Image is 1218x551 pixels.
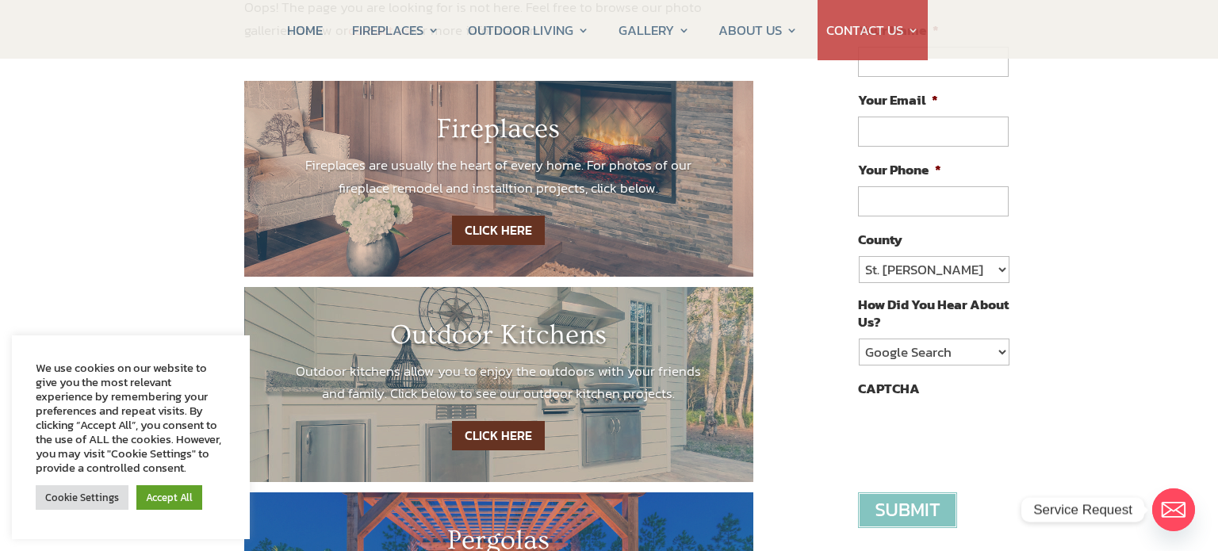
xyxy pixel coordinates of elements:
p: Fireplaces are usually the heart of every home. For photos of our fireplace remodel and installti... [292,154,706,200]
a: Cookie Settings [36,485,128,510]
label: How Did You Hear About Us? [858,296,1009,331]
label: Your Phone [858,161,941,178]
a: Email [1152,488,1195,531]
label: CAPTCHA [858,380,920,397]
a: CLICK HERE [452,216,545,245]
h1: Fireplaces [292,113,706,154]
a: Accept All [136,485,202,510]
a: CLICK HERE [452,421,545,450]
label: County [858,231,902,248]
input: Submit [858,492,957,528]
p: Outdoor kitchens allow you to enjoy the outdoors with your friends and family. Click below to see... [292,360,706,406]
iframe: reCAPTCHA [858,405,1099,467]
label: Your Email [858,91,938,109]
h1: Outdoor Kitchens [292,319,706,360]
div: We use cookies on our website to give you the most relevant experience by remembering your prefer... [36,361,226,475]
